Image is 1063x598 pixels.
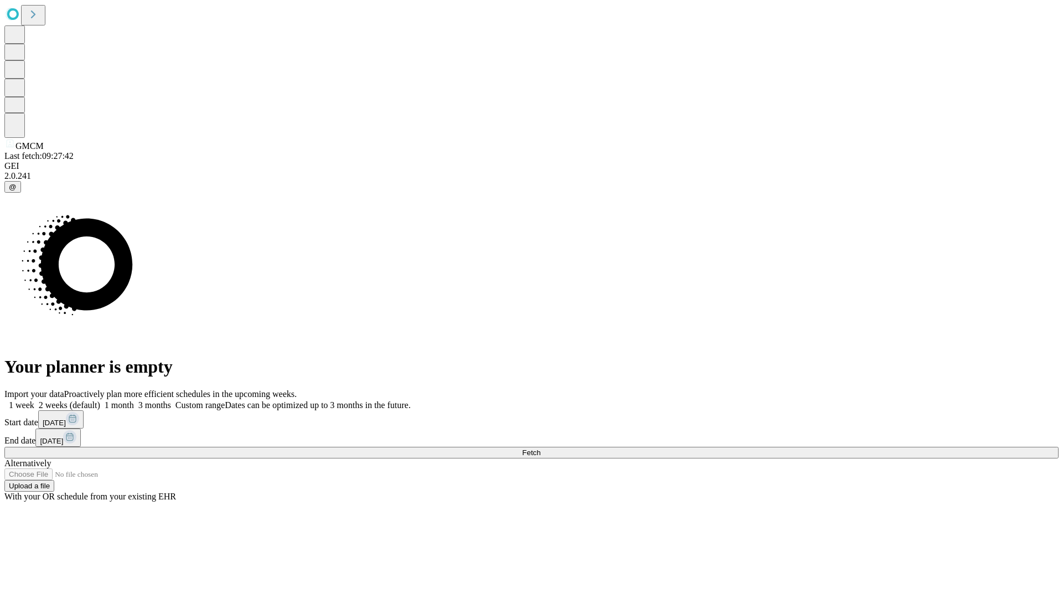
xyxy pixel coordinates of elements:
[64,389,297,399] span: Proactively plan more efficient schedules in the upcoming weeks.
[4,447,1059,458] button: Fetch
[4,389,64,399] span: Import your data
[4,410,1059,429] div: Start date
[4,492,176,501] span: With your OR schedule from your existing EHR
[35,429,81,447] button: [DATE]
[225,400,410,410] span: Dates can be optimized up to 3 months in the future.
[4,161,1059,171] div: GEI
[9,400,34,410] span: 1 week
[4,357,1059,377] h1: Your planner is empty
[522,448,540,457] span: Fetch
[38,410,84,429] button: [DATE]
[40,437,63,445] span: [DATE]
[16,141,44,151] span: GMCM
[43,419,66,427] span: [DATE]
[4,181,21,193] button: @
[4,458,51,468] span: Alternatively
[4,151,74,161] span: Last fetch: 09:27:42
[176,400,225,410] span: Custom range
[39,400,100,410] span: 2 weeks (default)
[4,171,1059,181] div: 2.0.241
[105,400,134,410] span: 1 month
[9,183,17,191] span: @
[4,429,1059,447] div: End date
[138,400,171,410] span: 3 months
[4,480,54,492] button: Upload a file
